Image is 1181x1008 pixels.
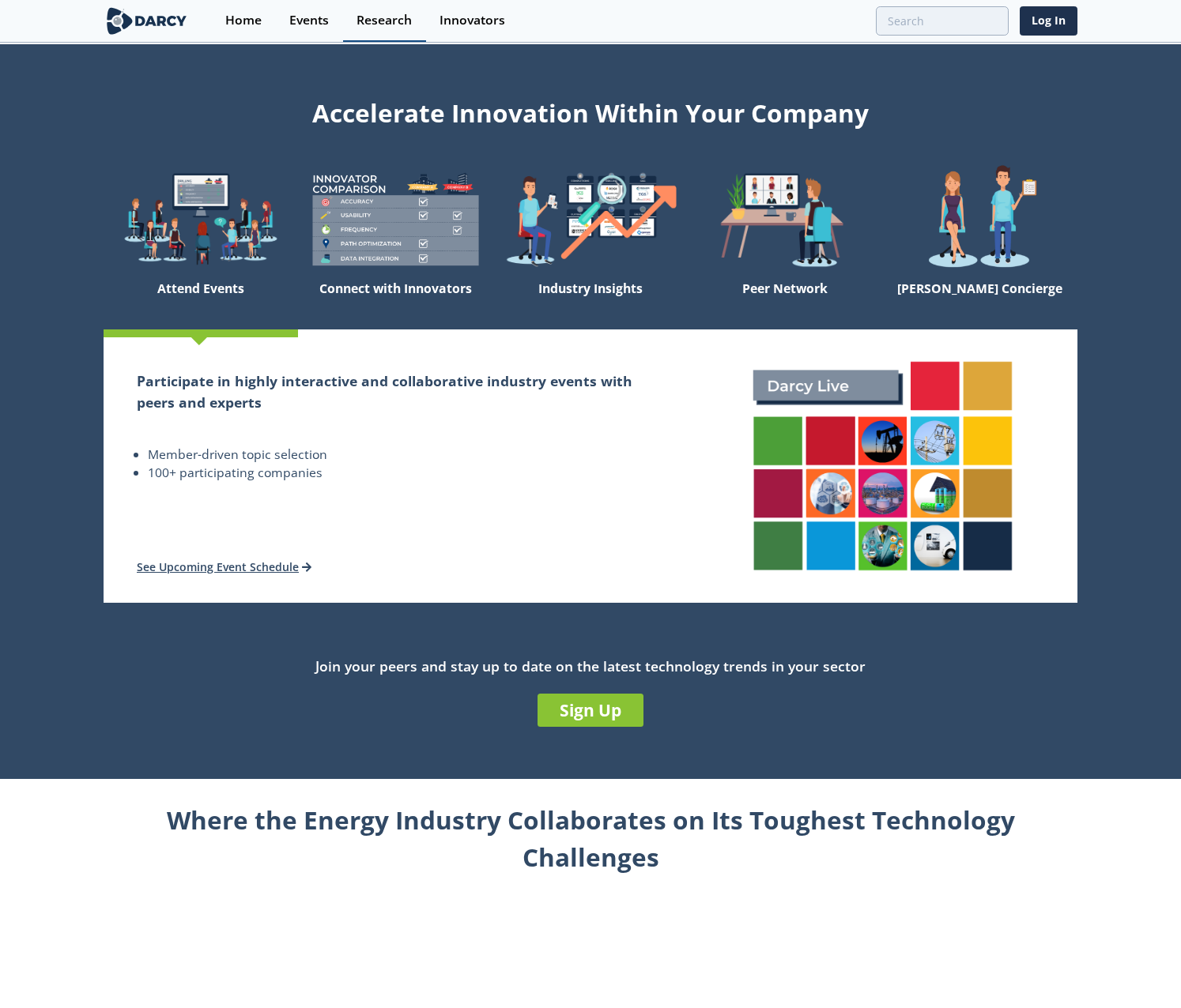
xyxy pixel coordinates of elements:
img: welcome-explore-560578ff38cea7c86bcfe544b5e45342.png [104,164,298,274]
div: Events [289,14,329,27]
li: 100+ participating companies [148,464,655,483]
div: Industry Insights [493,274,688,329]
div: Connect with Innovators [298,274,492,329]
input: Advanced Search [876,6,1009,36]
img: attend-events-831e21027d8dfeae142a4bc70e306247.png [737,345,1029,588]
h2: Participate in highly interactive and collaborative industry events with peers and experts [137,370,655,412]
a: Log In [1020,6,1077,36]
div: Accelerate Innovation Within Your Company [104,88,1077,131]
div: Attend Events [104,274,298,329]
img: welcome-attend-b816887fc24c32c29d1763c6e0ddb6e6.png [688,164,882,274]
img: logo-wide.svg [104,7,190,35]
div: Where the Energy Industry Collaborates on Its Toughest Technology Challenges [104,801,1077,876]
img: welcome-concierge-wide-20dccca83e9cbdbb601deee24fb8df72.png [883,164,1077,274]
div: Research [357,14,412,27]
div: [PERSON_NAME] Concierge [883,274,1077,329]
img: welcome-compare-1b687586299da8f117b7ac84fd957760.png [298,164,492,274]
li: Member-driven topic selection [148,446,655,465]
a: Sign Up [538,694,643,727]
img: welcome-find-a12191a34a96034fcac36f4ff4d37733.png [493,164,688,274]
div: Peer Network [688,274,882,329]
div: Home [225,14,262,27]
a: See Upcoming Event Schedule [137,559,311,574]
div: Innovators [440,14,505,27]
